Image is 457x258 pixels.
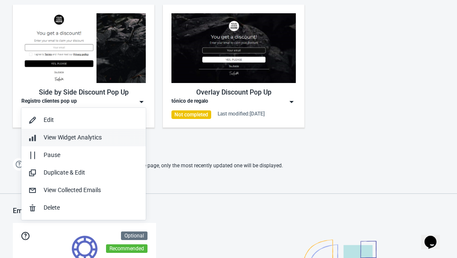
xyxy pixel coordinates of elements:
[137,98,146,106] img: dropdown.png
[171,87,296,98] div: Overlay Discount Pop Up
[21,13,146,83] img: regular_popup.jpg
[218,110,265,117] div: Last modified: [DATE]
[44,116,139,125] div: Edit
[44,168,139,177] div: Duplicate & Edit
[44,151,139,160] div: Pause
[171,110,211,119] div: Not completed
[13,158,26,171] img: help.png
[21,129,146,146] button: View Widget Analytics
[21,199,146,216] button: Delete
[21,164,146,181] button: Duplicate & Edit
[421,224,448,249] iframe: chat widget
[21,146,146,164] button: Pause
[106,244,147,253] div: Recommended
[171,98,208,106] div: tónico de regalo
[21,111,146,129] button: Edit
[21,87,146,98] div: Side by Side Discount Pop Up
[171,13,296,83] img: full_screen_popup.jpg
[287,98,296,106] img: dropdown.png
[44,186,139,195] div: View Collected Emails
[21,98,77,106] div: Registro clientes pop up
[44,134,102,141] span: View Widget Analytics
[21,181,146,199] button: View Collected Emails
[44,203,139,212] div: Delete
[30,159,283,173] span: If two Widgets are enabled and targeting the same page, only the most recently updated one will b...
[121,231,147,240] div: Optional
